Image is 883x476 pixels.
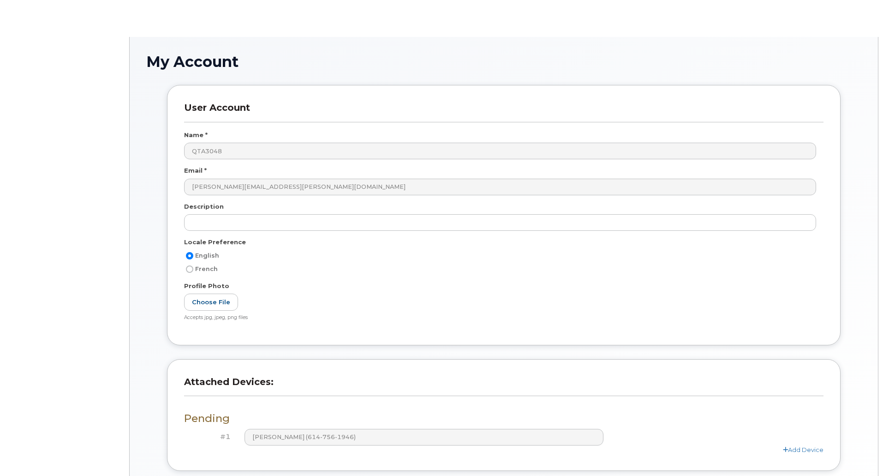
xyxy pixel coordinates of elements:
label: Email * [184,166,207,175]
label: Profile Photo [184,282,229,290]
h3: User Account [184,102,823,122]
label: Locale Preference [184,238,246,247]
div: Accepts jpg, jpeg, png files [184,314,816,321]
label: Description [184,202,224,211]
h3: Pending [184,413,823,424]
input: English [186,252,193,259]
label: Choose File [184,294,238,311]
span: English [195,252,219,259]
span: French [195,265,218,272]
input: French [186,265,193,273]
a: Add Device [783,446,823,453]
label: Name * [184,131,208,139]
h1: My Account [146,54,861,70]
h3: Attached Devices: [184,376,823,396]
h4: #1 [191,433,231,441]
